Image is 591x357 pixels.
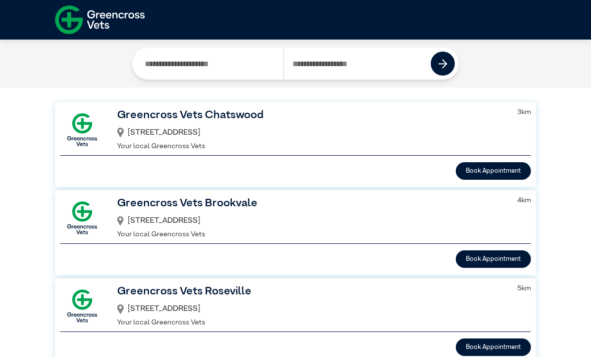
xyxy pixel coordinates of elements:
button: Book Appointment [456,250,531,268]
p: 4 km [517,195,531,206]
button: Book Appointment [456,162,531,180]
div: [STREET_ADDRESS] [117,124,505,141]
p: Your local Greencross Vets [117,317,505,328]
img: f-logo [55,3,145,37]
p: Your local Greencross Vets [117,229,505,240]
input: Search by Clinic Name [136,48,283,80]
img: GX-Square.png [60,284,104,328]
p: 5 km [517,283,531,294]
h3: Greencross Vets Roseville [117,283,505,300]
p: Your local Greencross Vets [117,141,505,152]
div: [STREET_ADDRESS] [117,300,505,317]
p: 3 km [517,107,531,118]
h3: Greencross Vets Chatswood [117,107,505,124]
input: Search by Postcode [283,48,431,80]
img: icon-right [438,59,448,69]
img: GX-Square.png [60,196,104,240]
div: [STREET_ADDRESS] [117,212,505,229]
img: GX-Square.png [60,108,104,152]
button: Book Appointment [456,338,531,356]
h3: Greencross Vets Brookvale [117,195,505,212]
